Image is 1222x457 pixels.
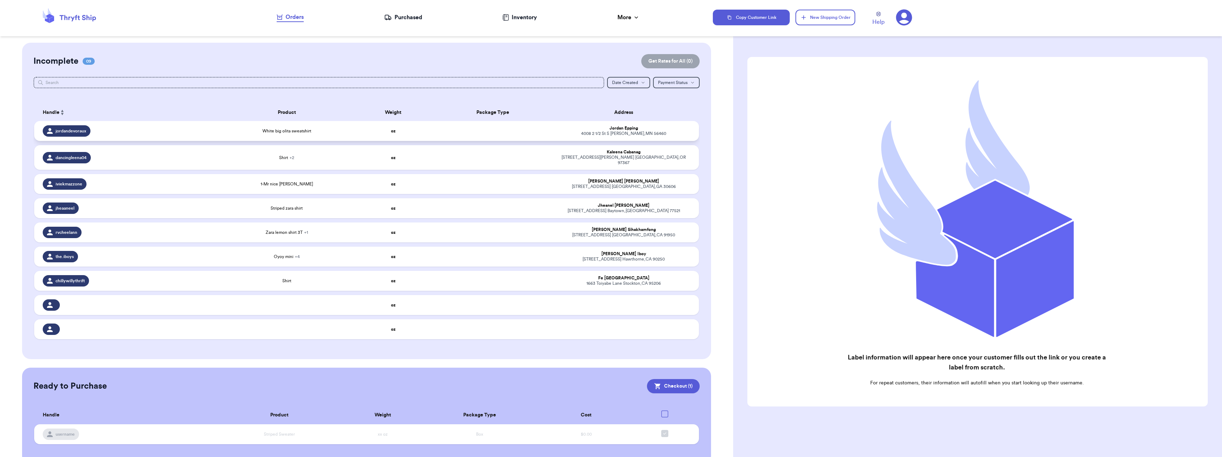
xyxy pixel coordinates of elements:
span: 09 [83,58,95,65]
span: Striped zara shirt [271,205,303,211]
th: Package Type [422,406,538,424]
a: Help [872,12,884,26]
strong: oz [391,327,396,331]
span: dancingleena04 [56,155,87,161]
div: Kaleena Cabanag [557,149,691,155]
strong: oz [391,206,396,210]
th: Product [220,104,354,121]
span: Payment Status [658,80,688,85]
div: [STREET_ADDRESS] Hawthorne , CA 90250 [557,257,691,262]
span: + 1 [304,230,308,235]
span: $0.00 [581,432,592,436]
span: Zara lemon shirt 3T [266,230,308,235]
div: [STREET_ADDRESS][PERSON_NAME] [GEOGRAPHIC_DATA] , OR 97367 [557,155,691,166]
button: Date Created [607,77,650,88]
div: [PERSON_NAME] Sihakhamfong [557,227,691,232]
span: Shirt [282,278,291,284]
th: Address [553,104,699,121]
strong: oz [391,156,396,160]
span: Help [872,18,884,26]
th: Product [215,406,344,424]
span: + 2 [289,156,294,160]
button: Get Rates for All (0) [641,54,700,68]
strong: oz [391,230,396,235]
span: rvcheelann [56,230,77,235]
div: Jheanel [PERSON_NAME] [557,203,691,208]
span: Handle [43,411,59,419]
button: Copy Customer Link [713,10,790,25]
h2: Ready to Purchase [33,380,107,392]
span: + 4 [295,254,300,259]
span: 1-Mr nice [PERSON_NAME] [261,181,313,187]
button: New Shipping Order [795,10,855,25]
div: [PERSON_NAME] Iboy [557,251,691,257]
div: [PERSON_NAME] [PERSON_NAME] [557,179,691,184]
span: Shirt [279,155,294,161]
strong: oz [391,303,396,307]
span: White big olita sweatshirt [262,128,311,134]
button: Payment Status [653,77,700,88]
div: [STREET_ADDRESS] Baytown , [GEOGRAPHIC_DATA] 77521 [557,208,691,214]
div: [STREET_ADDRESS] [GEOGRAPHIC_DATA] , CA 91950 [557,232,691,238]
div: [STREET_ADDRESS] [GEOGRAPHIC_DATA] , GA 30606 [557,184,691,189]
div: More [617,13,640,22]
span: username [56,431,75,437]
strong: oz [391,279,396,283]
th: Weight [344,406,422,424]
strong: oz [391,129,396,133]
h2: Incomplete [33,56,78,67]
span: Date Created [612,80,638,85]
span: Box [476,432,483,436]
span: chillywillythrift [56,278,85,284]
a: Purchased [384,13,422,22]
div: 1663 Toiyabe Lane Stockton , CA 95206 [557,281,691,286]
div: 4008 2 1/2 St S [PERSON_NAME] , MN 56460 [557,131,691,136]
span: the.iboys [56,254,74,259]
p: For repeat customers, their information will autofill when you start looking up their username. [843,379,1111,387]
span: Striped Sweater [264,432,295,436]
button: Checkout (1) [647,379,700,393]
th: Cost [538,406,634,424]
strong: oz [391,182,396,186]
div: Jordan Epping [557,126,691,131]
span: Oyoy mini [274,254,300,259]
div: Fe [GEOGRAPHIC_DATA] [557,275,691,281]
a: Orders [277,13,304,22]
h2: Label information will appear here once your customer fills out the link or you create a label fr... [843,352,1111,372]
span: xx oz [378,432,388,436]
div: Orders [277,13,304,21]
button: Sort ascending [59,108,65,117]
th: Weight [353,104,433,121]
span: jordandevoraux [56,128,86,134]
strong: oz [391,254,396,259]
span: jheaaneel [56,205,74,211]
span: Handle [43,109,59,116]
th: Package Type [433,104,553,121]
a: Inventory [502,13,537,22]
input: Search [33,77,605,88]
span: iviekmazzone [56,181,82,187]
